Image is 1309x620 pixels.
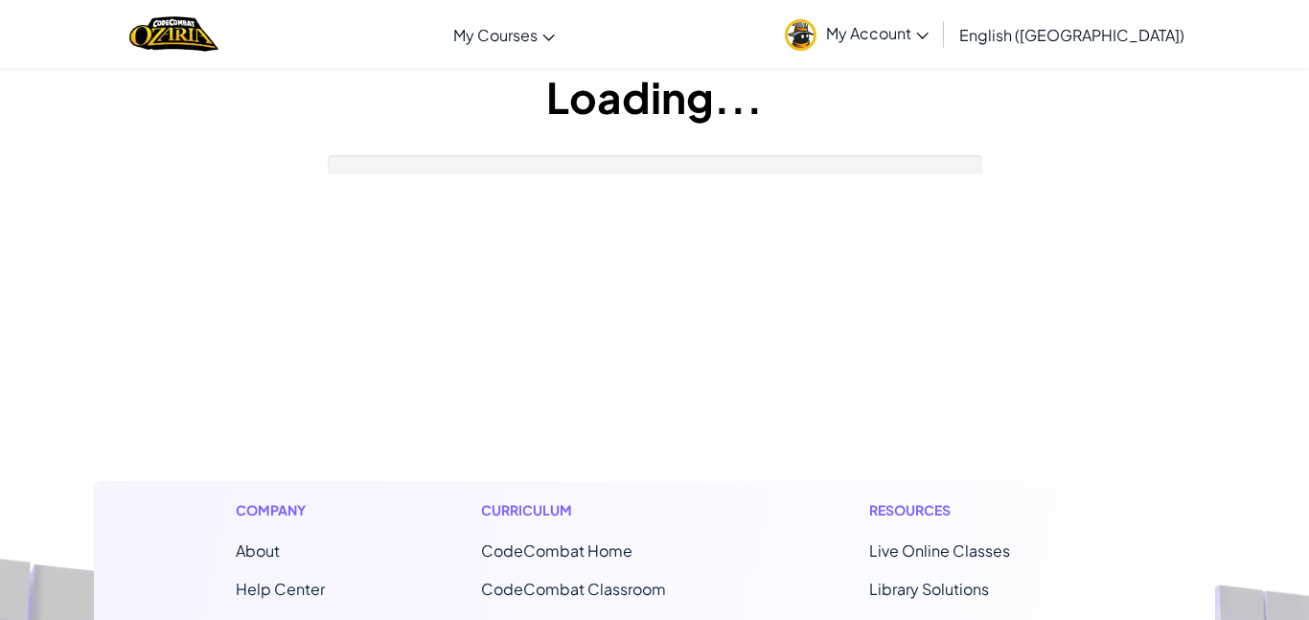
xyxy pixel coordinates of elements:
h1: Curriculum [481,500,713,520]
a: CodeCombat Classroom [481,579,666,599]
a: English ([GEOGRAPHIC_DATA]) [950,9,1194,60]
a: About [236,540,280,561]
span: English ([GEOGRAPHIC_DATA]) [959,25,1184,45]
a: Library Solutions [869,579,989,599]
a: Help Center [236,579,325,599]
span: My Account [826,23,929,43]
img: avatar [785,19,816,51]
a: My Account [775,4,938,64]
a: Ozaria by CodeCombat logo [129,14,218,54]
a: Live Online Classes [869,540,1010,561]
img: Home [129,14,218,54]
h1: Company [236,500,325,520]
a: My Courses [444,9,564,60]
span: My Courses [453,25,538,45]
h1: Resources [869,500,1073,520]
span: CodeCombat Home [481,540,632,561]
